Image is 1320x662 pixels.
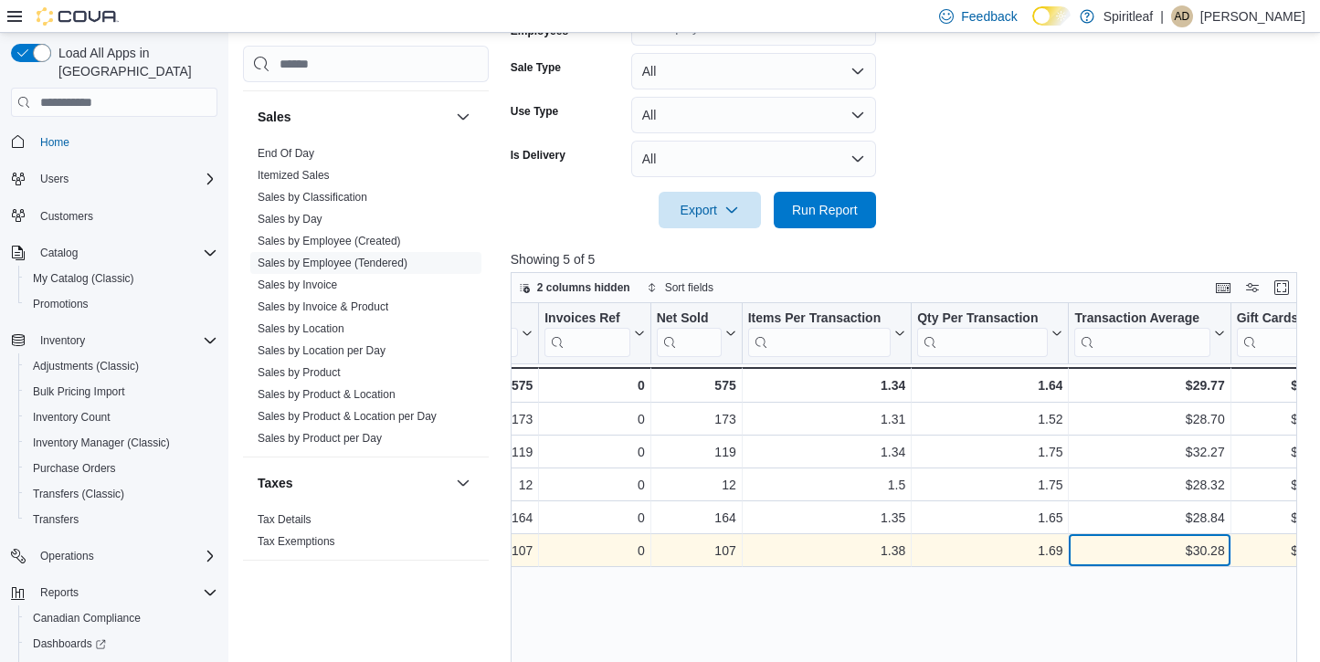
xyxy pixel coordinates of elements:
[18,507,225,532] button: Transfers
[26,293,217,315] span: Promotions
[258,257,407,269] a: Sales by Employee (Tendered)
[657,474,736,496] div: 12
[544,310,629,357] div: Invoices Ref
[1074,474,1224,496] div: $28.32
[33,512,79,527] span: Transfers
[26,406,118,428] a: Inventory Count
[33,582,86,604] button: Reports
[258,366,341,379] a: Sales by Product
[33,636,106,651] span: Dashboards
[544,408,644,430] div: 0
[747,374,905,396] div: 1.34
[18,405,225,430] button: Inventory Count
[511,60,561,75] label: Sale Type
[33,242,85,264] button: Catalog
[917,310,1048,328] div: Qty Per Transaction
[511,250,1305,268] p: Showing 5 of 5
[426,441,533,463] div: 119
[33,205,100,227] a: Customers
[258,535,335,548] a: Tax Exemptions
[33,545,217,567] span: Operations
[33,410,111,425] span: Inventory Count
[26,457,217,479] span: Purchase Orders
[1032,6,1071,26] input: Dark Mode
[33,130,217,152] span: Home
[33,330,217,352] span: Inventory
[26,457,123,479] a: Purchase Orders
[33,271,134,286] span: My Catalog (Classic)
[26,381,132,403] a: Bulk Pricing Import
[656,310,735,357] button: Net Sold
[656,310,721,357] div: Net Sold
[33,611,141,625] span: Canadian Compliance
[917,441,1062,463] div: 1.75
[33,436,170,450] span: Inventory Manager (Classic)
[26,607,148,629] a: Canadian Compliance
[26,633,113,655] a: Dashboards
[258,344,385,357] a: Sales by Location per Day
[961,7,1017,26] span: Feedback
[258,432,382,445] a: Sales by Product per Day
[26,483,132,505] a: Transfers (Classic)
[26,509,86,531] a: Transfers
[18,266,225,291] button: My Catalog (Classic)
[258,388,396,401] a: Sales by Product & Location
[258,474,293,492] h3: Taxes
[18,353,225,379] button: Adjustments (Classic)
[426,474,533,496] div: 12
[1074,507,1224,529] div: $28.84
[26,509,217,531] span: Transfers
[18,291,225,317] button: Promotions
[748,474,906,496] div: 1.5
[657,408,736,430] div: 173
[18,481,225,507] button: Transfers (Classic)
[33,168,76,190] button: Users
[631,53,876,89] button: All
[4,203,225,229] button: Customers
[792,201,858,219] span: Run Report
[258,300,388,313] a: Sales by Invoice & Product
[1212,277,1234,299] button: Keyboard shortcuts
[544,540,644,562] div: 0
[748,507,906,529] div: 1.35
[33,545,101,567] button: Operations
[511,148,565,163] label: Is Delivery
[33,461,116,476] span: Purchase Orders
[26,355,146,377] a: Adjustments (Classic)
[40,209,93,224] span: Customers
[33,384,125,399] span: Bulk Pricing Import
[4,166,225,192] button: Users
[1236,310,1308,328] div: Gift Cards
[544,310,629,328] div: Invoices Ref
[4,240,225,266] button: Catalog
[426,507,533,529] div: 164
[657,540,736,562] div: 107
[544,310,644,357] button: Invoices Ref
[243,509,489,560] div: Taxes
[18,379,225,405] button: Bulk Pricing Import
[258,191,367,204] a: Sales by Classification
[33,131,77,153] a: Home
[258,474,449,492] button: Taxes
[748,408,906,430] div: 1.31
[537,280,630,295] span: 2 columns hidden
[544,441,644,463] div: 0
[258,322,344,335] a: Sales by Location
[33,297,89,311] span: Promotions
[544,474,644,496] div: 0
[26,607,217,629] span: Canadian Compliance
[512,277,638,299] button: 2 columns hidden
[426,540,533,562] div: 107
[258,213,322,226] a: Sales by Day
[40,333,85,348] span: Inventory
[748,540,906,562] div: 1.38
[18,631,225,657] a: Dashboards
[1074,310,1209,328] div: Transaction Average
[258,235,401,247] a: Sales by Employee (Created)
[258,108,449,126] button: Sales
[258,410,437,423] a: Sales by Product & Location per Day
[1160,5,1164,27] p: |
[1241,277,1263,299] button: Display options
[26,293,96,315] a: Promotions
